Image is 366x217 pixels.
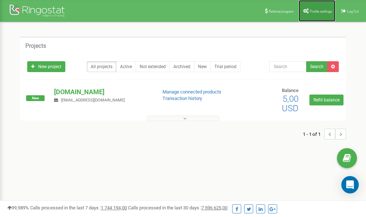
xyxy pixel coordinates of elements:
[303,121,346,147] nav: ...
[269,9,294,13] span: Referral program
[309,95,344,105] a: Refill balance
[282,88,299,93] span: Balance
[282,94,299,113] span: 5,00 USD
[128,205,227,210] span: Calls processed in the last 30 days :
[27,61,65,72] a: New project
[54,87,151,97] p: [DOMAIN_NAME]
[61,98,125,103] span: [EMAIL_ADDRESS][DOMAIN_NAME]
[210,61,240,72] a: Trial period
[194,61,211,72] a: New
[30,205,127,210] span: Calls processed in the last 7 days :
[7,205,29,210] span: 99,989%
[87,61,116,72] a: All projects
[25,43,46,49] h5: Projects
[347,9,359,13] span: Log Out
[169,61,194,72] a: Archived
[26,95,45,101] span: New
[163,89,221,95] a: Manage connected products
[306,61,328,72] button: Search
[136,61,170,72] a: Not extended
[163,96,202,101] a: Transaction history
[303,129,324,139] span: 1 - 1 of 1
[269,61,307,72] input: Search
[201,205,227,210] u: 7 596 625,00
[341,176,359,193] div: Open Intercom Messenger
[116,61,136,72] a: Active
[310,9,332,13] span: Profile settings
[101,205,127,210] u: 1 744 194,00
